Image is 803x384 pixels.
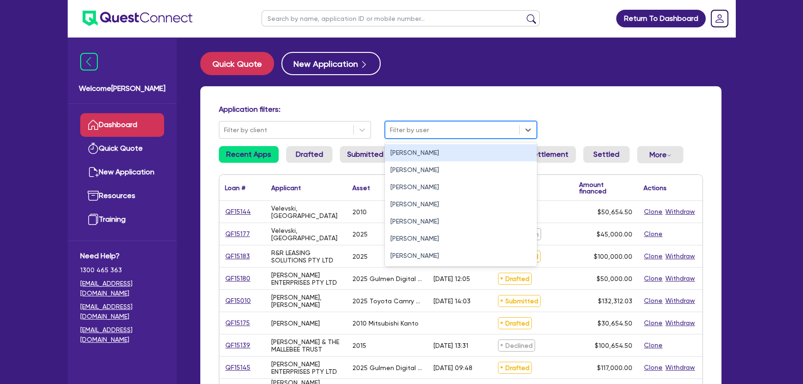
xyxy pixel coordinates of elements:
div: 2025 [352,230,368,238]
div: Actions [644,185,667,191]
div: [DATE] 14:03 [433,297,471,305]
span: $100,654.50 [595,342,632,349]
a: Quick Quote [200,52,281,75]
span: Drafted [498,317,532,329]
img: new-application [88,166,99,178]
button: Clone [644,251,663,262]
div: [DATE] 12:05 [433,275,470,282]
div: [PERSON_NAME] ENTERPRISES PTY LTD [271,360,341,375]
a: Settled [583,146,630,163]
a: New Application [80,160,164,184]
button: Dropdown toggle [637,146,683,163]
button: Withdraw [665,251,695,262]
a: QF15180 [225,273,251,284]
input: Search by name, application ID or mobile number... [261,10,540,26]
div: [PERSON_NAME] [385,179,537,196]
a: Submitted [340,146,391,163]
span: 1300 465 363 [80,265,164,275]
a: Return To Dashboard [616,10,706,27]
div: [PERSON_NAME] [385,161,537,179]
a: [EMAIL_ADDRESS][DOMAIN_NAME] [80,302,164,321]
div: 2010 Mitsubishi Kanto [352,320,419,327]
div: [PERSON_NAME] [385,230,537,247]
div: 2010 [352,208,367,216]
button: Clone [644,206,663,217]
img: icon-menu-close [80,53,98,70]
span: $117,000.00 [597,364,632,371]
div: Applicant [271,185,301,191]
div: R&R LEASING SOLUTIONS PTY LTD [271,249,341,264]
button: Clone [644,295,663,306]
div: 2025 Gulmen Digital Cup stacker Delivery Table [352,275,422,282]
div: [PERSON_NAME] [271,320,320,327]
div: Loan # [225,185,245,191]
a: [EMAIL_ADDRESS][DOMAIN_NAME] [80,279,164,298]
span: $45,000.00 [597,230,632,238]
a: Quick Quote [80,137,164,160]
button: Withdraw [665,295,695,306]
div: 2025 Toyota Camry Ascent Hybrid [352,297,422,305]
a: QF15145 [225,362,251,373]
span: $132,312.03 [598,297,632,305]
img: quest-connect-logo-blue [83,11,192,26]
span: Drafted [498,273,532,285]
button: Clone [644,318,663,328]
a: QF15139 [225,340,251,351]
div: 2025 [352,253,368,260]
a: QF15175 [225,318,250,328]
img: resources [88,190,99,201]
span: Need Help? [80,250,164,262]
div: [PERSON_NAME] [385,196,537,213]
div: Asset [352,185,370,191]
span: $100,000.00 [594,253,632,260]
span: Drafted [498,362,532,374]
div: [PERSON_NAME] & THE MALLEBEE TRUST [271,338,341,353]
a: Dropdown toggle [707,6,732,31]
span: Submitted [498,295,541,307]
div: 2015 [352,342,366,349]
div: Velevski, [GEOGRAPHIC_DATA] [271,205,341,219]
a: QF15183 [225,251,250,262]
a: Training [80,208,164,231]
button: Withdraw [665,273,695,284]
button: Withdraw [665,362,695,373]
span: Declined [498,339,535,352]
div: [PERSON_NAME] [385,213,537,230]
span: Welcome [PERSON_NAME] [79,83,166,94]
div: [PERSON_NAME] [385,247,537,264]
img: quick-quote [88,143,99,154]
img: training [88,214,99,225]
span: $30,654.50 [598,320,632,327]
a: In Settlement [514,146,576,163]
div: 2025 Gulmen Digital CPM Cup Machine [352,364,422,371]
div: Amount financed [579,181,632,194]
a: Dashboard [80,113,164,137]
a: Recent Apps [219,146,279,163]
div: Velevski, [GEOGRAPHIC_DATA] [271,227,341,242]
div: [DATE] 09:48 [433,364,472,371]
button: Clone [644,362,663,373]
button: Withdraw [665,206,695,217]
a: QF15010 [225,295,251,306]
div: [DATE] 13:31 [433,342,468,349]
a: QF15144 [225,206,251,217]
a: Drafted [286,146,332,163]
button: Clone [644,340,663,351]
button: New Application [281,52,381,75]
div: [PERSON_NAME], [PERSON_NAME] [271,294,341,308]
div: [PERSON_NAME] [385,144,537,161]
button: Quick Quote [200,52,274,75]
a: [EMAIL_ADDRESS][DOMAIN_NAME] [80,325,164,345]
h4: Application filters: [219,105,703,114]
a: Resources [80,184,164,208]
button: Withdraw [665,318,695,328]
button: Clone [644,273,663,284]
div: [PERSON_NAME] ENTERPRISES PTY LTD [271,271,341,286]
span: $50,000.00 [597,275,632,282]
button: Clone [644,229,663,239]
a: QF15177 [225,229,250,239]
span: $50,654.50 [598,208,632,216]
